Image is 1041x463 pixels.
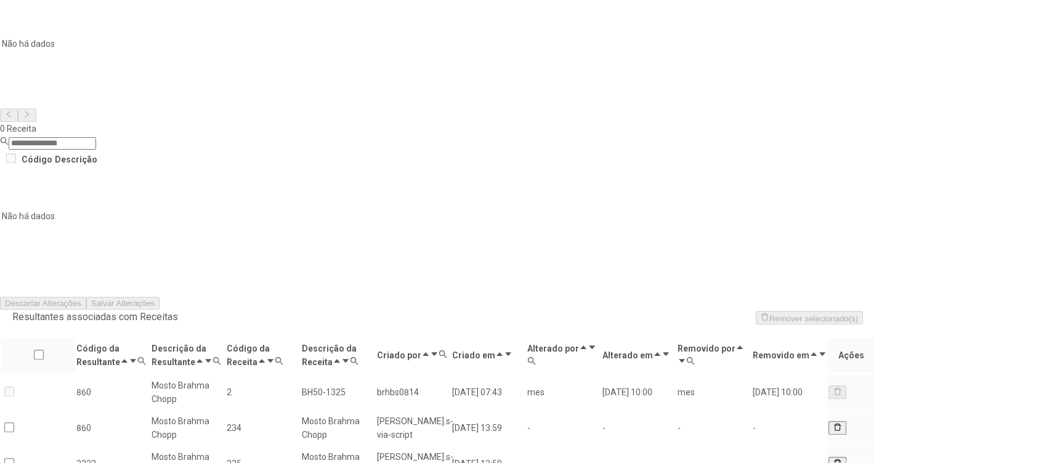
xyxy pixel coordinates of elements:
span: Criado em [452,350,495,360]
td: Mosto Brahma Chopp [152,375,225,409]
td: - [678,411,751,445]
span: Resultantes associadas com Receitas [12,311,178,323]
td: [DATE] 10:00 [602,375,676,409]
td: [DATE] 13:59 [452,411,526,445]
td: Mosto Brahma Chopp [152,411,225,445]
span: Alterado em [602,350,653,360]
span: Salvar Alterações [91,299,155,308]
th: Ações [828,338,874,372]
th: Código [21,151,53,167]
td: - [602,411,676,445]
th: Descrição [54,151,98,167]
td: 234 [227,411,301,445]
span: Código da Receita [227,344,270,367]
button: Salvar Alterações [86,297,160,310]
td: 860 [76,375,150,409]
p: Não há dados [2,37,399,50]
td: mes [527,375,601,409]
span: Código da Resultante [76,344,120,367]
td: [DATE] 07:43 [452,375,526,409]
td: - [753,411,827,445]
td: Mosto Brahma Chopp [302,411,376,445]
span: Alterado por [527,344,579,353]
td: BH50-1325 [302,375,376,409]
td: 2 [227,375,301,409]
button: Remover selecionado(s) [756,311,863,324]
td: mes [678,375,751,409]
span: Removido por [678,344,735,353]
td: - [527,411,601,445]
span: Removido em [753,350,809,360]
td: [DATE] 10:00 [753,375,827,409]
span: Descartar Alterações [5,299,81,308]
td: brhbs0814 [377,375,451,409]
span: Descrição da Receita [302,344,357,367]
span: Descrição da Resultante [152,344,206,367]
span: Criado por [377,350,421,360]
p: Não há dados [2,209,399,223]
td: [PERSON_NAME].s-via-script [377,411,451,445]
td: 860 [76,411,150,445]
span: Remover selecionado(s) [769,313,858,323]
